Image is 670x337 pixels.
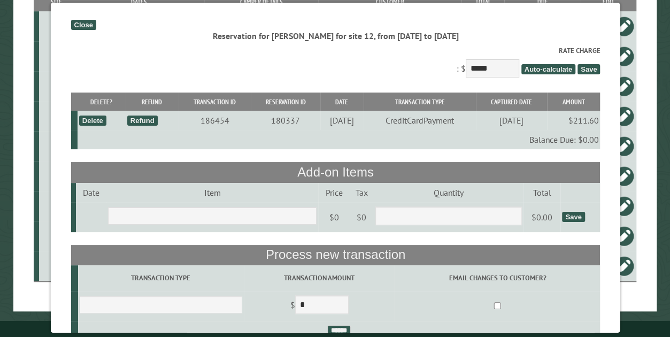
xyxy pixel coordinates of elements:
span: Save [577,64,599,74]
td: Total [523,183,560,202]
td: $0 [318,202,349,232]
td: 180337 [250,111,320,130]
div: Close [71,20,96,30]
th: Refund [125,93,178,111]
th: Date [320,93,363,111]
td: [DATE] [320,111,363,130]
td: $0 [349,202,373,232]
div: 9 [43,201,73,211]
td: [DATE] [475,111,546,130]
th: Transaction ID [178,93,251,111]
th: Amount [546,93,599,111]
th: Reservation ID [250,93,320,111]
td: $0.00 [523,202,560,232]
div: 1 [43,141,73,151]
td: Date [75,183,106,202]
th: Add-on Items [71,162,600,182]
span: Auto-calculate [520,64,575,74]
label: Rate Charge [71,45,600,56]
td: Item [106,183,318,202]
td: Tax [349,183,373,202]
td: CreditCardPayment [363,111,476,130]
div: Save [561,212,584,222]
div: 16 [43,81,73,91]
div: 15 [43,171,73,181]
label: Email changes to customer? [396,273,598,283]
td: $ [243,291,394,321]
th: Captured Date [475,93,546,111]
label: Transaction Type [79,273,242,283]
div: 22 [43,111,73,121]
div: Refund [127,116,157,126]
div: 21 [43,51,73,62]
td: Balance Due: $0.00 [77,130,600,149]
th: Process new transaction [71,245,600,265]
div: 12 [43,231,73,241]
td: Price [318,183,349,202]
th: Delete? [77,93,125,111]
div: Reservation for [PERSON_NAME] for site 12, from [DATE] to [DATE] [71,30,600,42]
div: 14 [43,21,73,32]
th: Transaction Type [363,93,476,111]
td: Quantity [373,183,523,202]
td: $211.60 [546,111,599,130]
div: Delete [79,116,106,126]
label: Transaction Amount [245,273,392,283]
div: 13 [43,261,73,271]
td: 186454 [178,111,251,130]
div: : $ [71,45,600,80]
